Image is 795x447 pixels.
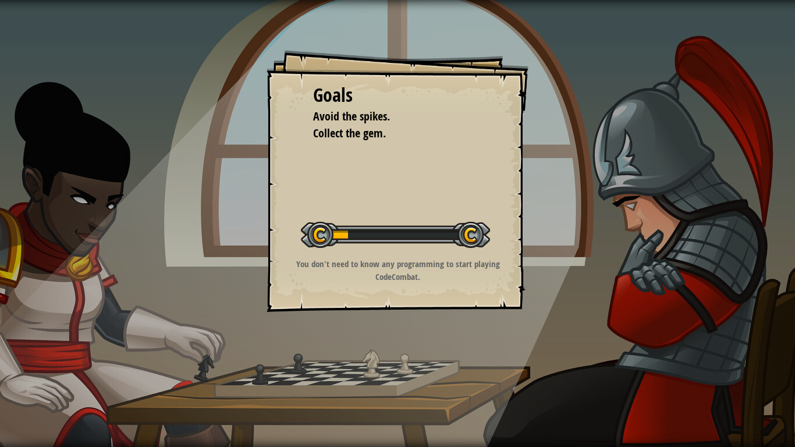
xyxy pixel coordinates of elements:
li: Avoid the spikes. [299,108,479,125]
span: Avoid the spikes. [313,108,390,124]
div: Goals [313,82,482,109]
p: You don't need to know any programming to start playing CodeCombat. [281,258,514,283]
span: Collect the gem. [313,125,386,141]
li: Collect the gem. [299,125,479,142]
